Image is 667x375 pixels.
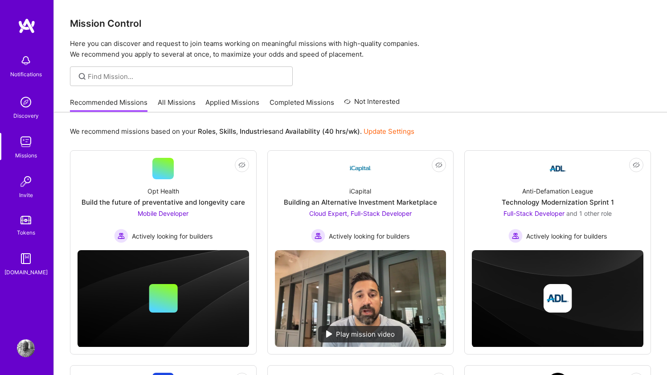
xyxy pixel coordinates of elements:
[238,161,246,169] i: icon EyeClosed
[633,161,640,169] i: icon EyeClosed
[198,127,216,136] b: Roles
[15,151,37,160] div: Missions
[329,231,409,241] span: Actively looking for builders
[219,127,236,136] b: Skills
[4,268,48,277] div: [DOMAIN_NAME]
[508,229,523,243] img: Actively looking for builders
[78,158,249,243] a: Opt HealthBuild the future of preventative and longevity careMobile Developer Actively looking fo...
[13,111,39,120] div: Discovery
[78,250,249,347] img: cover
[17,173,35,190] img: Invite
[70,38,651,60] p: Here you can discover and request to join teams working on meaningful missions with high-quality ...
[205,98,259,112] a: Applied Missions
[284,198,437,207] div: Building an Alternative Investment Marketplace
[19,190,33,200] div: Invite
[326,330,332,338] img: play
[344,96,400,112] a: Not Interested
[318,326,403,342] div: Play mission video
[522,186,593,196] div: Anti-Defamation League
[70,127,414,136] p: We recommend missions based on your , , and .
[350,158,371,179] img: Company Logo
[147,186,179,196] div: Opt Health
[435,161,442,169] i: icon EyeClosed
[502,198,614,207] div: Technology Modernization Sprint 1
[17,228,35,237] div: Tokens
[70,18,651,29] h3: Mission Control
[275,158,446,243] a: Company LogoiCapitalBuilding an Alternative Investment MarketplaceCloud Expert, Full-Stack Develo...
[17,52,35,70] img: bell
[132,231,213,241] span: Actively looking for builders
[88,72,286,81] input: Find Mission...
[20,216,31,224] img: tokens
[503,210,565,217] span: Full-Stack Developer
[566,210,612,217] span: and 1 other role
[240,127,272,136] b: Industries
[472,158,643,243] a: Company LogoAnti-Defamation LeagueTechnology Modernization Sprint 1Full-Stack Developer and 1 oth...
[364,127,414,136] a: Update Settings
[311,229,325,243] img: Actively looking for builders
[17,250,35,268] img: guide book
[275,250,446,346] img: No Mission
[309,210,412,217] span: Cloud Expert, Full-Stack Developer
[544,284,572,313] img: Company logo
[10,70,42,79] div: Notifications
[114,229,128,243] img: Actively looking for builders
[472,250,643,347] img: cover
[70,98,147,112] a: Recommended Missions
[18,18,36,34] img: logo
[285,127,360,136] b: Availability (40 hrs/wk)
[77,71,87,82] i: icon SearchGrey
[270,98,334,112] a: Completed Missions
[17,93,35,111] img: discovery
[349,186,371,196] div: iCapital
[82,198,245,207] div: Build the future of preventative and longevity care
[158,98,196,112] a: All Missions
[547,158,569,179] img: Company Logo
[526,231,607,241] span: Actively looking for builders
[17,133,35,151] img: teamwork
[17,339,35,357] img: User Avatar
[138,210,188,217] span: Mobile Developer
[15,339,37,357] a: User Avatar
